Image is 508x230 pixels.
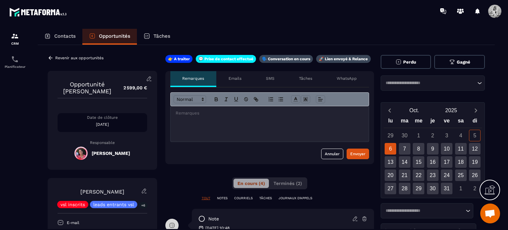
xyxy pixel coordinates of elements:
p: leads entrants vsl [93,202,134,207]
p: COURRIELS [234,196,253,201]
p: Responsable [58,140,147,145]
p: Tâches [153,33,170,39]
div: 16 [427,156,439,168]
button: Envoyer [347,149,369,159]
div: 13 [385,156,396,168]
h5: [PERSON_NAME] [92,151,130,156]
div: 20 [385,169,396,181]
button: Gagné [434,55,485,69]
div: Ouvrir le chat [480,204,500,223]
span: Terminés (2) [274,181,302,186]
p: NOTES [217,196,228,201]
div: Search for option [381,203,473,218]
div: Search for option [381,75,485,91]
div: 25 [455,169,467,181]
div: 4 [455,130,467,141]
div: me [412,116,426,128]
div: 26 [469,169,481,181]
button: Terminés (2) [270,179,306,188]
div: 11 [455,143,467,155]
a: [PERSON_NAME] [80,189,124,195]
a: Tâches [137,29,177,45]
p: 🚀 Lien envoyé & Relance [319,56,368,62]
p: Opportunité [PERSON_NAME] [58,81,117,95]
div: 1 [413,130,424,141]
a: schedulerschedulerPlanificateur [2,50,28,73]
p: Tâches [299,76,312,81]
p: JOURNAUX D'APPELS [278,196,312,201]
p: TOUT [202,196,210,201]
button: Previous month [384,106,396,115]
div: 6 [385,143,396,155]
button: Open months overlay [396,105,433,116]
div: ma [398,116,412,128]
p: 💬 Prise de contact effectué [198,56,253,62]
div: 23 [427,169,439,181]
div: di [468,116,482,128]
div: 30 [427,183,439,194]
div: sa [454,116,468,128]
button: Perdu [381,55,431,69]
div: 21 [399,169,410,181]
img: logo [9,6,69,18]
p: SMS [266,76,275,81]
button: Annuler [321,149,343,159]
p: note [208,216,219,222]
p: [DATE] [58,122,147,127]
button: En cours (4) [233,179,269,188]
div: 19 [469,156,481,168]
div: 9 [427,143,439,155]
div: 18 [455,156,467,168]
div: 8 [413,143,424,155]
p: E-mail [67,220,79,225]
div: Calendar days [384,130,482,194]
div: 29 [385,130,396,141]
div: 17 [441,156,452,168]
p: 👉 A traiter [168,56,190,62]
p: Remarques [182,76,204,81]
div: je [426,116,440,128]
div: Calendar wrapper [384,116,482,194]
div: lu [384,116,398,128]
span: Perdu [403,60,416,65]
span: Gagné [457,60,470,65]
p: CRM [2,42,28,45]
p: Opportunités [99,33,130,39]
div: 31 [441,183,452,194]
p: 🗣️ Conversation en cours [262,56,310,62]
div: 7 [399,143,410,155]
div: 29 [413,183,424,194]
p: 2 599,00 € [117,81,147,94]
div: 10 [441,143,452,155]
p: WhatsApp [337,76,357,81]
div: 15 [413,156,424,168]
span: En cours (4) [237,181,265,186]
div: 2 [469,183,481,194]
button: Next month [470,106,482,115]
p: Planificateur [2,65,28,69]
div: 12 [469,143,481,155]
a: Opportunités [82,29,137,45]
p: TÂCHES [259,196,272,201]
a: Contacts [38,29,82,45]
img: formation [11,32,19,40]
button: Open years overlay [433,105,470,116]
div: 1 [455,183,467,194]
a: formationformationCRM [2,27,28,50]
div: 30 [399,130,410,141]
input: Search for option [383,207,464,214]
div: 14 [399,156,410,168]
div: 22 [413,169,424,181]
div: 27 [385,183,396,194]
div: 2 [427,130,439,141]
div: 3 [441,130,452,141]
p: vsl inscrits [61,202,85,207]
div: 5 [469,130,481,141]
div: 24 [441,169,452,181]
img: scheduler [11,55,19,63]
p: Date de clôture [58,115,147,120]
div: ve [440,116,454,128]
p: Contacts [54,33,76,39]
div: 28 [399,183,410,194]
p: +6 [139,202,148,209]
